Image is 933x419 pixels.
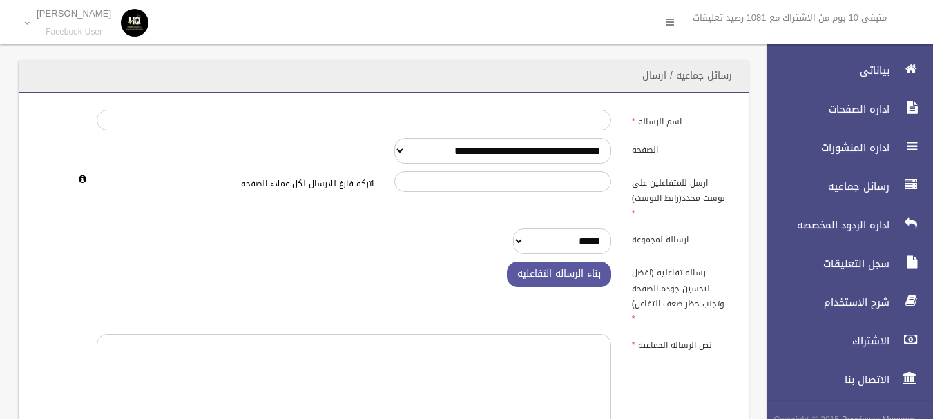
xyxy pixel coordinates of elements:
[756,210,933,240] a: اداره الردود المخصصه
[756,102,894,116] span: اداره الصفحات
[622,138,740,157] label: الصفحه
[756,133,933,163] a: اداره المنشورات
[756,249,933,279] a: سجل التعليقات
[756,94,933,124] a: اداره الصفحات
[622,228,740,248] label: ارساله لمجموعه
[622,262,740,327] label: رساله تفاعليه (افضل لتحسين جوده الصفحه وتجنب حظر ضعف التفاعل)
[756,218,894,232] span: اداره الردود المخصصه
[37,27,111,37] small: Facebook User
[626,62,749,89] header: رسائل جماعيه / ارسال
[622,334,740,353] label: نص الرساله الجماعيه
[756,141,894,155] span: اداره المنشورات
[507,262,611,287] button: بناء الرساله التفاعليه
[756,364,933,395] a: الاتصال بنا
[756,373,894,387] span: الاتصال بنا
[756,326,933,356] a: الاشتراك
[756,64,894,77] span: بياناتى
[756,171,933,202] a: رسائل جماعيه
[756,334,894,348] span: الاشتراك
[756,287,933,318] a: شرح الاستخدام
[756,179,894,193] span: رسائل جماعيه
[37,8,111,19] p: [PERSON_NAME]
[97,179,373,188] h6: اتركه فارغ للارسال لكل عملاء الصفحه
[756,295,894,309] span: شرح الاستخدام
[756,257,894,271] span: سجل التعليقات
[756,55,933,86] a: بياناتى
[622,110,740,129] label: اسم الرساله
[622,171,740,221] label: ارسل للمتفاعلين على بوست محدد(رابط البوست)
